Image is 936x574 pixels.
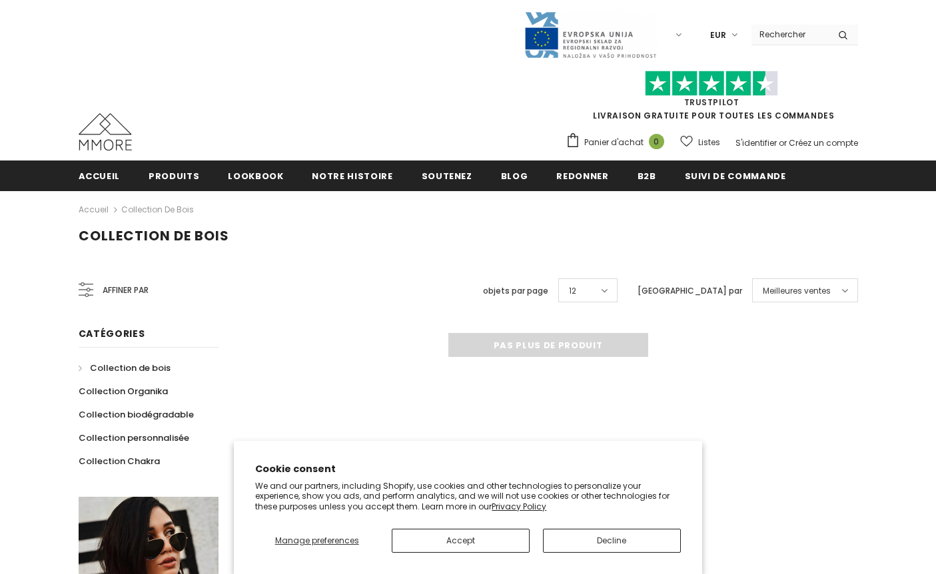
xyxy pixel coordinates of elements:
a: S'identifier [735,137,777,148]
span: Collection de bois [90,362,171,374]
span: Listes [698,136,720,149]
a: Accueil [79,160,121,190]
label: [GEOGRAPHIC_DATA] par [638,284,742,298]
a: Panier d'achat 0 [566,133,671,152]
span: LIVRAISON GRATUITE POUR TOUTES LES COMMANDES [566,77,858,121]
a: Collection personnalisée [79,426,189,449]
button: Manage preferences [255,529,378,553]
a: Lookbook [228,160,283,190]
span: Blog [501,170,528,182]
button: Decline [543,529,681,553]
span: Collection Organika [79,385,168,398]
span: Affiner par [103,283,149,298]
span: soutenez [422,170,472,182]
a: Créez un compte [789,137,858,148]
span: Lookbook [228,170,283,182]
a: Privacy Policy [492,501,546,512]
span: 0 [649,134,664,149]
a: Notre histoire [312,160,392,190]
span: B2B [638,170,656,182]
a: TrustPilot [684,97,739,108]
img: Javni Razpis [524,11,657,59]
span: Meilleures ventes [763,284,831,298]
button: Accept [392,529,530,553]
span: Catégories [79,327,145,340]
span: Panier d'achat [584,136,644,149]
a: Redonner [556,160,608,190]
span: Collection personnalisée [79,431,189,444]
a: Javni Razpis [524,29,657,40]
a: Suivi de commande [685,160,786,190]
span: or [779,137,787,148]
span: EUR [710,29,726,42]
span: Collection de bois [79,226,229,245]
a: Collection biodégradable [79,403,194,426]
a: Collection de bois [121,204,194,215]
p: We and our partners, including Shopify, use cookies and other technologies to personalize your ex... [255,481,681,512]
span: Collection biodégradable [79,408,194,421]
a: Blog [501,160,528,190]
span: Accueil [79,170,121,182]
input: Search Site [751,25,828,44]
span: Notre histoire [312,170,392,182]
span: Redonner [556,170,608,182]
a: Produits [149,160,199,190]
span: Produits [149,170,199,182]
span: Collection Chakra [79,455,160,467]
a: Collection Chakra [79,449,160,473]
span: Suivi de commande [685,170,786,182]
a: B2B [638,160,656,190]
a: Accueil [79,202,109,218]
label: objets par page [483,284,548,298]
a: soutenez [422,160,472,190]
span: 12 [569,284,576,298]
img: Cas MMORE [79,113,132,150]
img: Faites confiance aux étoiles pilotes [645,71,778,97]
span: Manage preferences [275,535,359,546]
a: Collection Organika [79,380,168,403]
h2: Cookie consent [255,462,681,476]
a: Listes [680,131,720,154]
a: Collection de bois [79,356,171,380]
